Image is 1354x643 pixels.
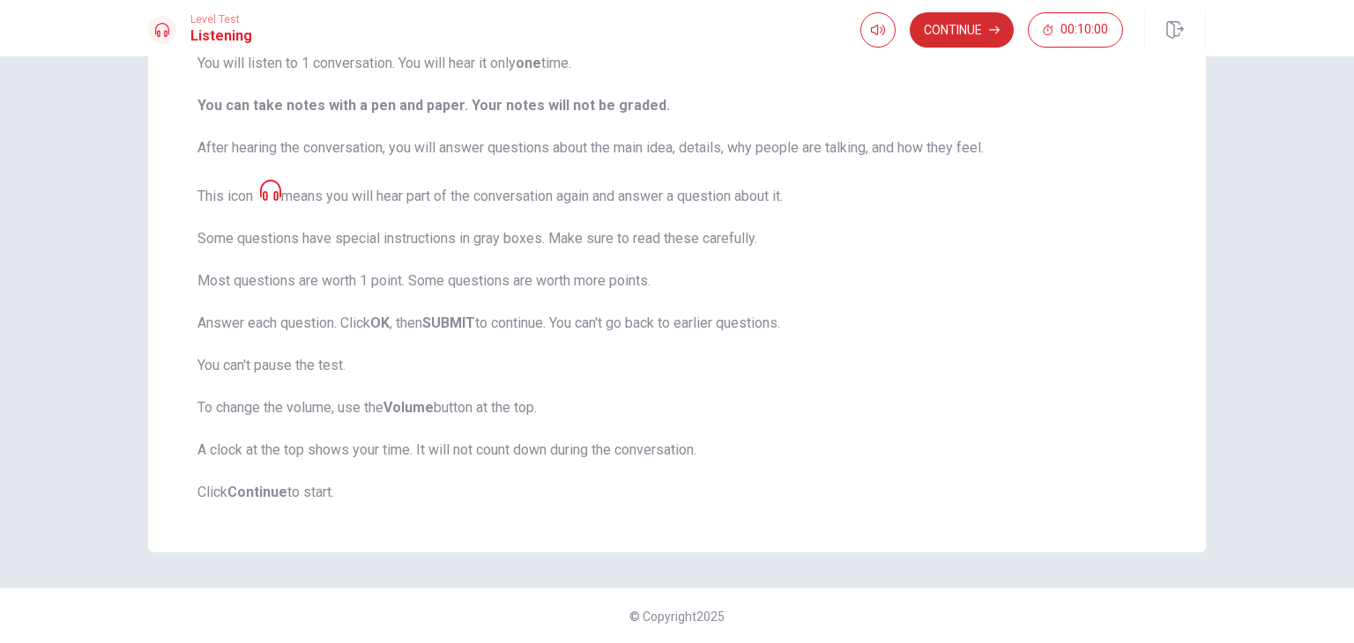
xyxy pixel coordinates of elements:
[383,399,434,416] strong: Volume
[629,610,725,624] span: © Copyright 2025
[190,26,252,47] h1: Listening
[516,55,541,71] strong: one
[227,484,287,500] strong: Continue
[1028,12,1123,48] button: 00:10:00
[370,314,390,331] strong: OK
[1060,23,1108,37] span: 00:10:00
[197,11,1157,503] span: This test checks how well you understand spoken English. You will listen to 1 conversation. You w...
[190,13,252,26] span: Level Test
[910,12,1014,48] button: Continue
[197,97,670,114] b: You can take notes with a pen and paper. Your notes will not be graded.
[422,314,475,331] strong: SUBMIT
